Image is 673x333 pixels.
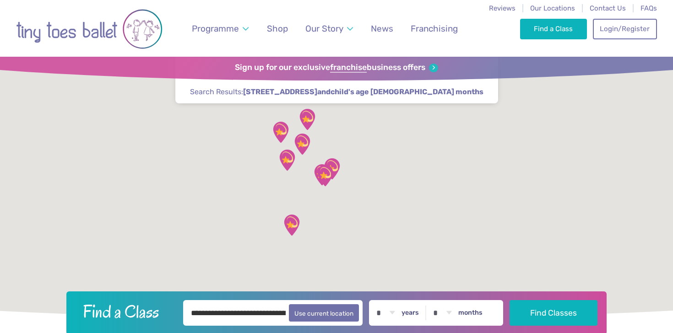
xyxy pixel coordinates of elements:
[402,309,419,317] label: years
[305,23,343,34] span: Our Story
[366,18,397,39] a: News
[243,87,317,97] span: [STREET_ADDRESS]
[510,300,598,326] button: Find Classes
[314,164,336,187] div: @ The Studio Leigh
[320,157,343,180] div: Saint Peter's Church Youth Hall
[192,23,239,34] span: Programme
[289,304,359,322] button: Use current location
[16,6,163,52] img: tiny toes ballet
[188,18,253,39] a: Programme
[296,108,319,131] div: Champions Manor Hall
[291,133,314,156] div: The Birches Scout Hut
[590,4,626,12] a: Contact Us
[263,18,293,39] a: Shop
[371,23,393,34] span: News
[407,18,462,39] a: Franchising
[235,63,438,73] a: Sign up for our exclusivefranchisebusiness offers
[243,87,483,96] strong: and
[330,63,367,73] strong: franchise
[331,87,483,97] span: child's age [DEMOGRAPHIC_DATA] months
[520,19,587,39] a: Find a Class
[411,23,458,34] span: Franchising
[280,214,303,236] div: High halstow village hall
[458,309,483,317] label: months
[269,121,292,144] div: Runwell Village Hall
[314,164,336,187] div: The Stables
[276,149,299,172] div: St George's Church Hall
[76,300,177,323] h2: Find a Class
[593,19,657,39] a: Login/Register
[530,4,575,12] a: Our Locations
[301,18,358,39] a: Our Story
[310,163,333,186] div: Leigh Community Centre
[640,4,657,12] a: FAQs
[267,23,288,34] span: Shop
[489,4,516,12] a: Reviews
